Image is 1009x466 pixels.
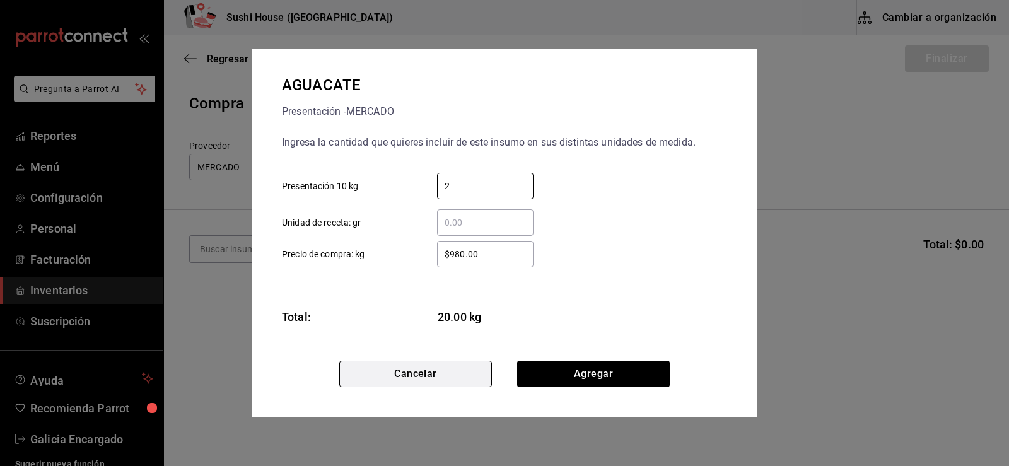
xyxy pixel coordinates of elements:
span: 20.00 kg [438,308,534,325]
button: Agregar [517,361,670,387]
div: Presentación - MERCADO [282,102,394,122]
div: Ingresa la cantidad que quieres incluir de este insumo en sus distintas unidades de medida. [282,132,727,153]
span: Precio de compra: kg [282,248,365,261]
div: AGUACATE [282,74,394,96]
input: Unidad de receta: gr [437,215,534,230]
span: Unidad de receta: gr [282,216,361,230]
input: Presentación 10 kg [437,178,534,194]
button: Cancelar [339,361,492,387]
div: Total: [282,308,311,325]
span: Presentación 10 kg [282,180,358,193]
input: Precio de compra: kg [437,247,534,262]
